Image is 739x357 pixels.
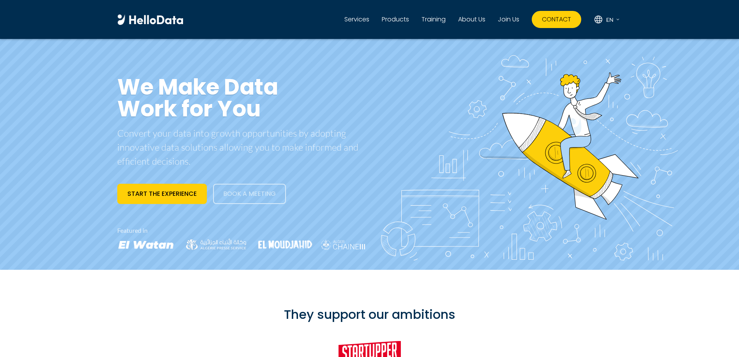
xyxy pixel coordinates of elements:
[606,16,614,24] span: en
[117,307,622,334] h2: They support our ambitions
[117,226,365,235] figcaption: Featured in
[594,11,622,28] div: en
[213,184,286,204] a: Book a meeting
[498,15,519,24] a: Join Us
[117,14,183,25] a: HelloData
[117,76,365,120] h1: We Make Data Work for You
[117,238,365,251] img: El watan, Algerie Presse Service, El Moudjahid, Alger Chaine 3
[532,11,581,28] a: Contact
[117,184,207,204] a: Start the experience
[422,15,446,24] a: Training
[370,47,685,270] img: HelloData
[344,15,369,24] a: Services
[458,15,485,24] a: About Us
[117,127,358,167] span: Convert your data into growth opportunities by adopting innovative data solutions allowing you to...
[382,15,409,24] a: Products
